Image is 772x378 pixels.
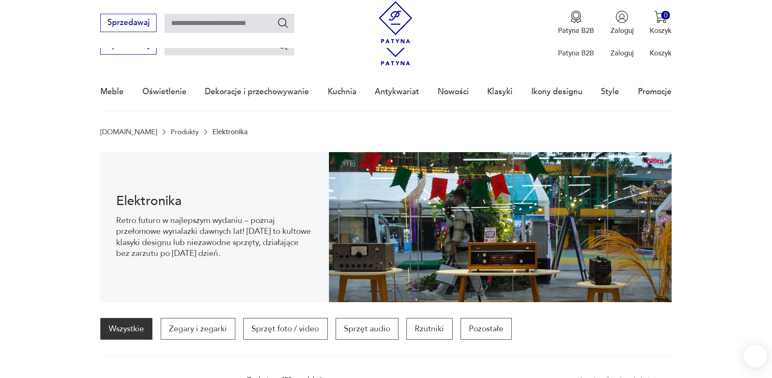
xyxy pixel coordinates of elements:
[161,318,235,340] a: Zegary i zegarki
[650,26,672,35] p: Koszyk
[610,26,634,35] p: Zaloguj
[328,73,356,111] a: Kuchnia
[531,73,583,111] a: Ikony designu
[406,318,452,340] a: Rzutniki
[375,1,417,43] img: Patyna - sklep z meblami i dekoracjami vintage
[243,318,327,340] a: Sprzęt foto / video
[329,152,672,302] img: 1e2beb14c5b1184affd67b363515b410.jpg
[116,215,313,259] p: Retro futuro w najlepszym wydaniu – poznaj przełomowe wynalazki dawnych lat! [DATE] to kultowe kl...
[277,39,289,51] button: Szukaj
[744,345,767,368] iframe: Smartsupp widget button
[610,10,634,35] button: Zaloguj
[654,10,667,23] img: Ikona koszyka
[558,10,594,35] button: Patyna B2B
[661,11,670,20] div: 0
[100,20,157,27] a: Sprzedawaj
[438,73,469,111] a: Nowości
[205,73,309,111] a: Dekoracje i przechowywanie
[277,17,289,29] button: Szukaj
[638,73,672,111] a: Promocje
[100,128,157,136] a: [DOMAIN_NAME]
[100,318,152,340] a: Wszystkie
[487,73,513,111] a: Klasyki
[116,195,313,207] h1: Elektronika
[615,10,628,23] img: Ikonka użytkownika
[336,318,398,340] a: Sprzęt audio
[650,10,672,35] button: 0Koszyk
[601,73,619,111] a: Style
[100,14,157,32] button: Sprzedawaj
[375,73,419,111] a: Antykwariat
[570,10,583,23] img: Ikona medalu
[558,10,594,35] a: Ikona medaluPatyna B2B
[558,26,594,35] p: Patyna B2B
[171,128,199,136] a: Produkty
[100,73,124,111] a: Meble
[610,48,634,58] p: Zaloguj
[650,48,672,58] p: Koszyk
[142,73,187,111] a: Oświetlenie
[100,43,157,49] a: Sprzedawaj
[212,128,248,136] p: Elektronika
[461,318,512,340] a: Pozostałe
[558,48,594,58] p: Patyna B2B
